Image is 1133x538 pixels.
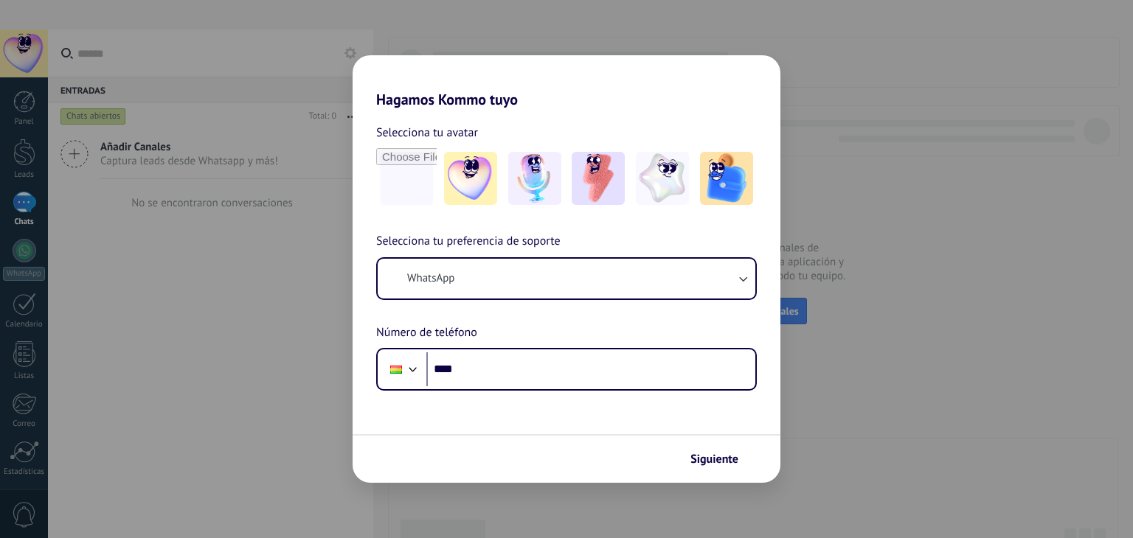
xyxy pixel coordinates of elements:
[376,232,561,251] span: Selecciona tu preferencia de soporte
[700,152,753,205] img: -5.jpeg
[636,152,689,205] img: -4.jpeg
[508,152,561,205] img: -2.jpeg
[376,123,478,142] span: Selecciona tu avatar
[690,454,738,464] span: Siguiente
[684,447,758,472] button: Siguiente
[353,55,780,108] h2: Hagamos Kommo tuyo
[444,152,497,205] img: -1.jpeg
[382,354,410,385] div: Bolivia: + 591
[376,324,477,343] span: Número de teléfono
[407,271,454,286] span: WhatsApp
[378,259,755,298] button: WhatsApp
[572,152,625,205] img: -3.jpeg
